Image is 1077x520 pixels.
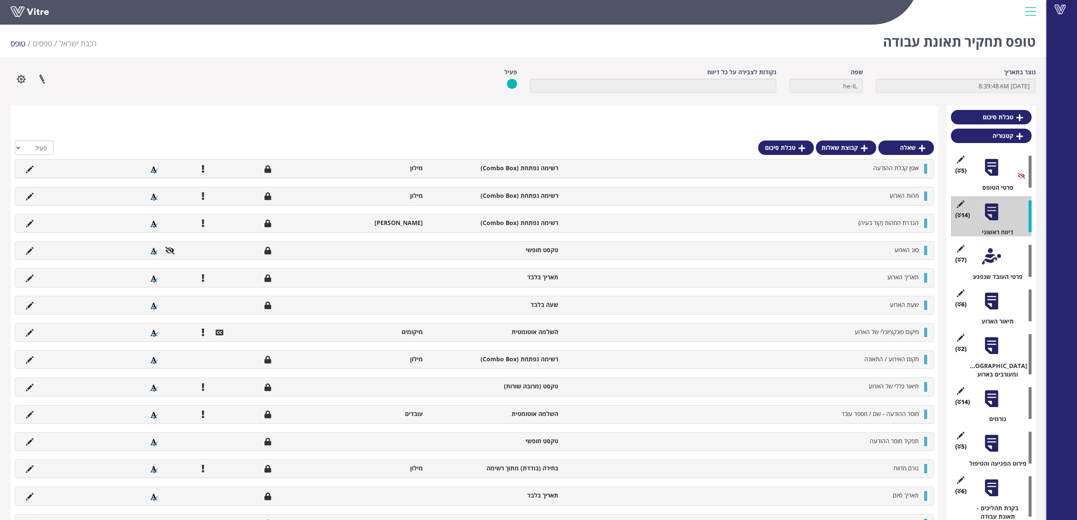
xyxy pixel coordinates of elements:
[504,68,517,76] label: פעיל
[957,183,1032,192] div: פרטי הטופס
[427,219,562,227] li: רשימה נפתחת (Combo Box)
[955,487,967,495] span: (6 )
[427,301,562,309] li: שעה בלבד
[427,382,562,391] li: טקסט (מרובה שורות)
[955,442,967,451] span: (5 )
[707,68,776,76] label: נקודות לצבירה על כל דיווח
[873,164,919,172] span: אופן קבלת ההודעה
[957,415,1032,423] div: גורמים
[427,355,562,363] li: רשימה נפתחת (Combo Box)
[864,355,919,363] span: מקום האירוע / התאונה
[955,300,967,309] span: (6 )
[894,464,919,472] span: גורם מדווח
[887,273,919,281] span: תאריך הארוע
[893,491,919,499] span: תאריך סיום
[292,410,427,418] li: עובדים
[870,437,919,445] span: תפקיד מוסר ההודעה
[427,191,562,200] li: רשימה נפתחת (Combo Box)
[889,191,919,200] span: מהות הארוע
[955,398,970,406] span: (14 )
[33,38,52,48] a: טפסים
[11,38,33,49] li: טופס
[890,301,919,309] span: שעת הארוע
[957,228,1032,236] div: דיווח ראשוני
[841,410,919,418] span: מוסר ההודעה - שם / מספר עובד
[894,246,919,254] span: סוג הארוע
[427,164,562,172] li: רשימה נפתחת (Combo Box)
[758,141,814,155] a: טבלת סיכום
[951,129,1032,143] a: קטגוריה
[957,317,1032,326] div: תיאור הארוע
[816,141,876,155] a: קבוצת שאלות
[427,464,562,472] li: בחירה (בודדת) מתוך רשימה
[955,211,970,219] span: (14 )
[851,68,863,76] label: שפה
[292,328,427,336] li: מיקומים
[292,219,427,227] li: [PERSON_NAME]
[955,256,967,264] span: (7 )
[427,246,562,254] li: טקסט חופשי
[292,164,427,172] li: מילון
[507,79,517,89] img: yes
[858,219,919,227] span: הגדרת המהות (קוד בעיה)
[878,141,934,155] a: שאלה
[427,410,562,418] li: השלמה אוטומטית
[955,166,967,175] span: (5 )
[427,491,562,500] li: תאריך בלבד
[955,345,967,353] span: (2 )
[869,382,919,390] span: תיאור כללי של הארוע
[883,21,1036,57] h1: טופס תחקיר תאונת עבודה
[855,328,919,336] span: מיקום פונקציונלי של הארוע
[1004,68,1036,76] label: נוצר בתאריך
[292,464,427,472] li: מילון
[957,273,1032,281] div: פרטי העובד שנפגע
[957,362,1032,379] div: [DEMOGRAPHIC_DATA] ומעורבים בארוע
[292,191,427,200] li: מילון
[59,38,97,48] span: 335
[427,273,562,281] li: תאריך בלבד
[957,459,1032,468] div: פירוט הפגיעה והטיפול
[427,437,562,445] li: טקסט חופשי
[292,355,427,363] li: מילון
[427,328,562,336] li: השלמה אוטומטית
[951,110,1032,124] a: טבלת סיכום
